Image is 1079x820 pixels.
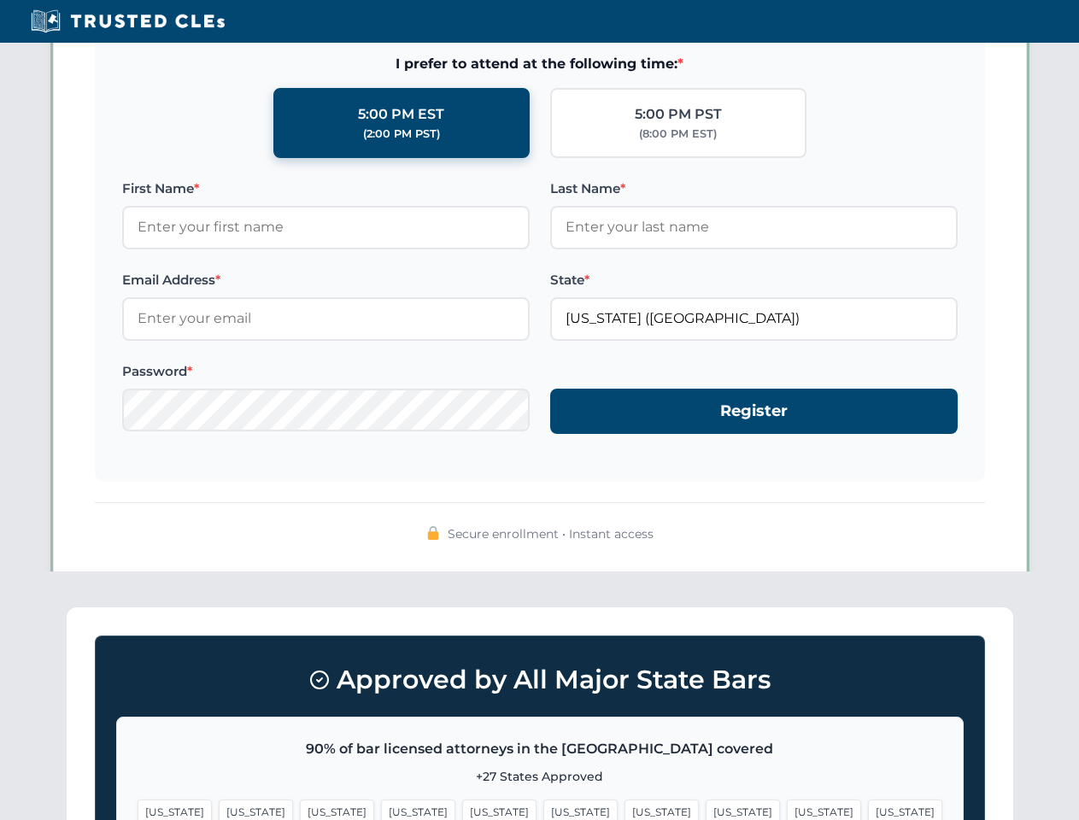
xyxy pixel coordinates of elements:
[550,179,958,199] label: Last Name
[122,270,530,290] label: Email Address
[550,297,958,340] input: Florida (FL)
[448,524,654,543] span: Secure enrollment • Instant access
[122,206,530,249] input: Enter your first name
[550,206,958,249] input: Enter your last name
[122,53,958,75] span: I prefer to attend at the following time:
[426,526,440,540] img: 🔒
[363,126,440,143] div: (2:00 PM PST)
[550,270,958,290] label: State
[138,767,942,786] p: +27 States Approved
[122,179,530,199] label: First Name
[550,389,958,434] button: Register
[138,738,942,760] p: 90% of bar licensed attorneys in the [GEOGRAPHIC_DATA] covered
[122,361,530,382] label: Password
[639,126,717,143] div: (8:00 PM EST)
[358,103,444,126] div: 5:00 PM EST
[26,9,230,34] img: Trusted CLEs
[122,297,530,340] input: Enter your email
[116,657,964,703] h3: Approved by All Major State Bars
[635,103,722,126] div: 5:00 PM PST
